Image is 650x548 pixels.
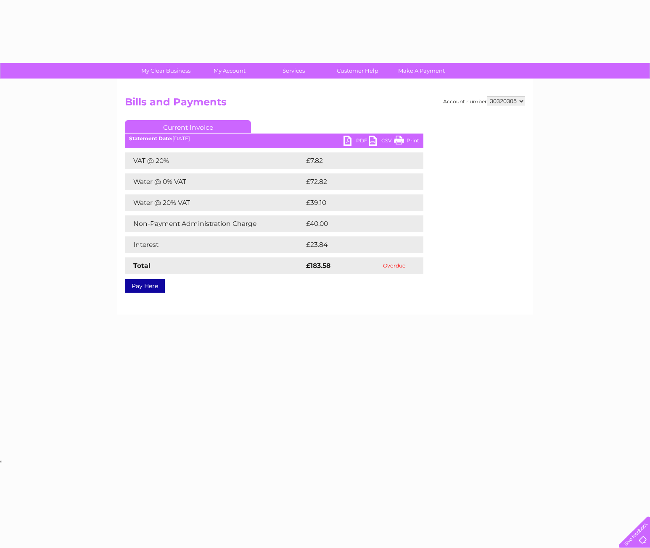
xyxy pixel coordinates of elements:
[369,136,394,148] a: CSV
[365,257,423,274] td: Overdue
[443,96,525,106] div: Account number
[129,135,172,142] b: Statement Date:
[125,236,304,253] td: Interest
[306,262,330,270] strong: £183.58
[259,63,328,79] a: Services
[125,194,304,211] td: Water @ 20% VAT
[304,236,407,253] td: £23.84
[125,215,304,232] td: Non-Payment Administration Charge
[131,63,201,79] a: My Clear Business
[133,262,151,270] strong: Total
[343,136,369,148] a: PDF
[125,96,525,112] h2: Bills and Payments
[304,215,407,232] td: £40.00
[125,279,165,293] a: Pay Here
[304,194,406,211] td: £39.10
[387,63,456,79] a: Make A Payment
[304,152,404,169] td: £7.82
[125,136,423,142] div: [DATE]
[323,63,392,79] a: Customer Help
[125,152,304,169] td: VAT @ 20%
[394,136,419,148] a: Print
[304,173,406,190] td: £72.82
[195,63,264,79] a: My Account
[125,173,304,190] td: Water @ 0% VAT
[125,120,251,133] a: Current Invoice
